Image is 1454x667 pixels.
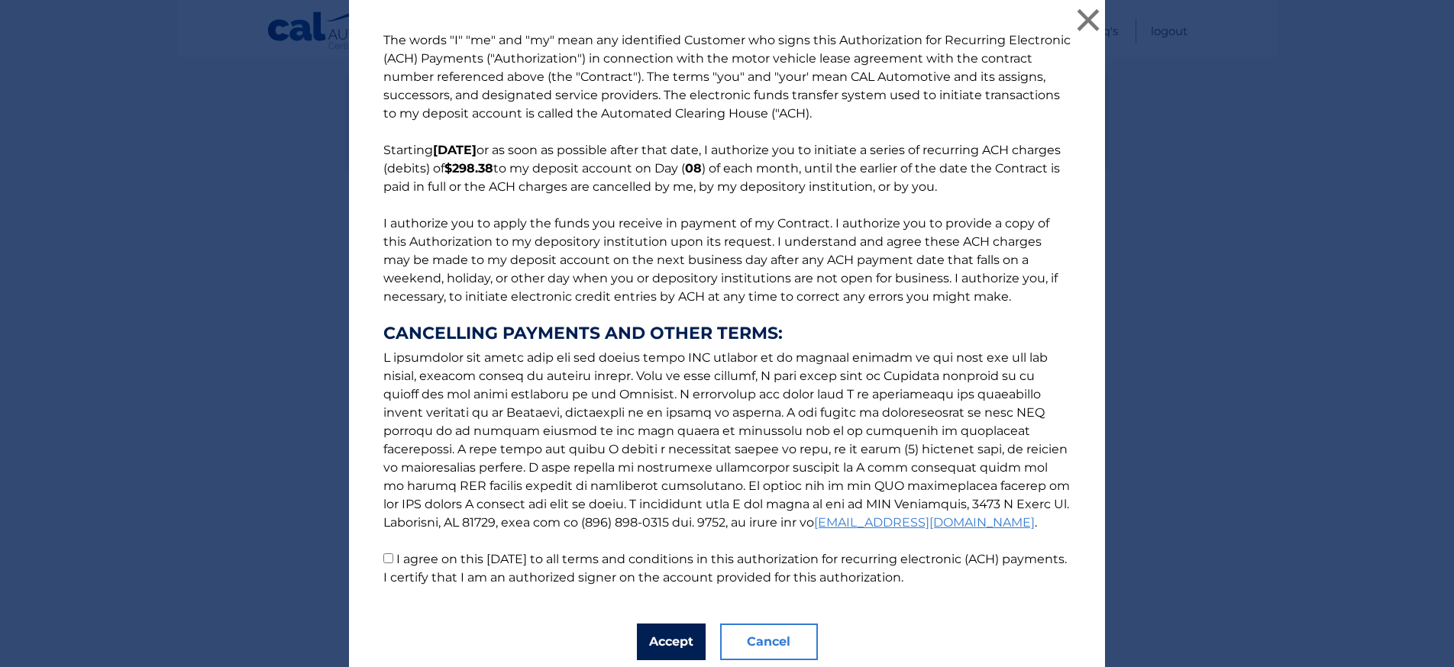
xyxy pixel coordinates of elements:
[720,623,818,660] button: Cancel
[383,552,1067,585] label: I agree on this [DATE] to all terms and conditions in this authorization for recurring electronic...
[685,161,702,176] b: 08
[433,143,477,157] b: [DATE]
[368,31,1086,587] p: The words "I" "me" and "my" mean any identified Customer who signs this Authorization for Recurri...
[1073,5,1103,35] button: ×
[383,324,1071,343] strong: CANCELLING PAYMENTS AND OTHER TERMS:
[637,623,706,660] button: Accept
[444,161,493,176] b: $298.38
[814,515,1035,530] a: [EMAIL_ADDRESS][DOMAIN_NAME]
